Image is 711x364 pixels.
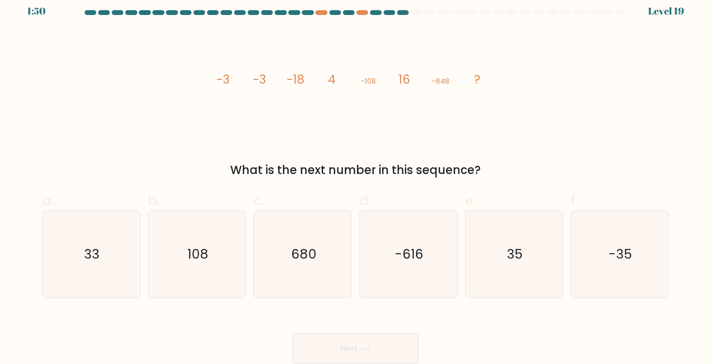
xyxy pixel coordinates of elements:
[399,71,410,88] tspan: 16
[48,161,663,179] div: What is the next number in this sequence?
[42,191,54,210] span: a.
[571,191,578,210] span: f.
[84,246,100,263] text: 33
[148,191,160,210] span: b.
[293,333,418,364] button: Next
[648,4,684,18] div: Level 19
[287,71,304,88] tspan: -18
[609,246,633,263] text: -35
[395,246,424,263] text: -616
[217,71,230,88] tspan: -3
[474,71,480,88] tspan: ?
[187,246,208,263] text: 108
[361,76,376,86] tspan: -108
[465,191,476,210] span: e.
[359,191,371,210] span: d.
[253,191,264,210] span: c.
[291,246,316,263] text: 680
[507,246,523,263] text: 35
[432,76,449,86] tspan: -648
[253,71,266,88] tspan: -3
[27,4,45,18] div: 1:50
[328,71,336,88] tspan: 4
